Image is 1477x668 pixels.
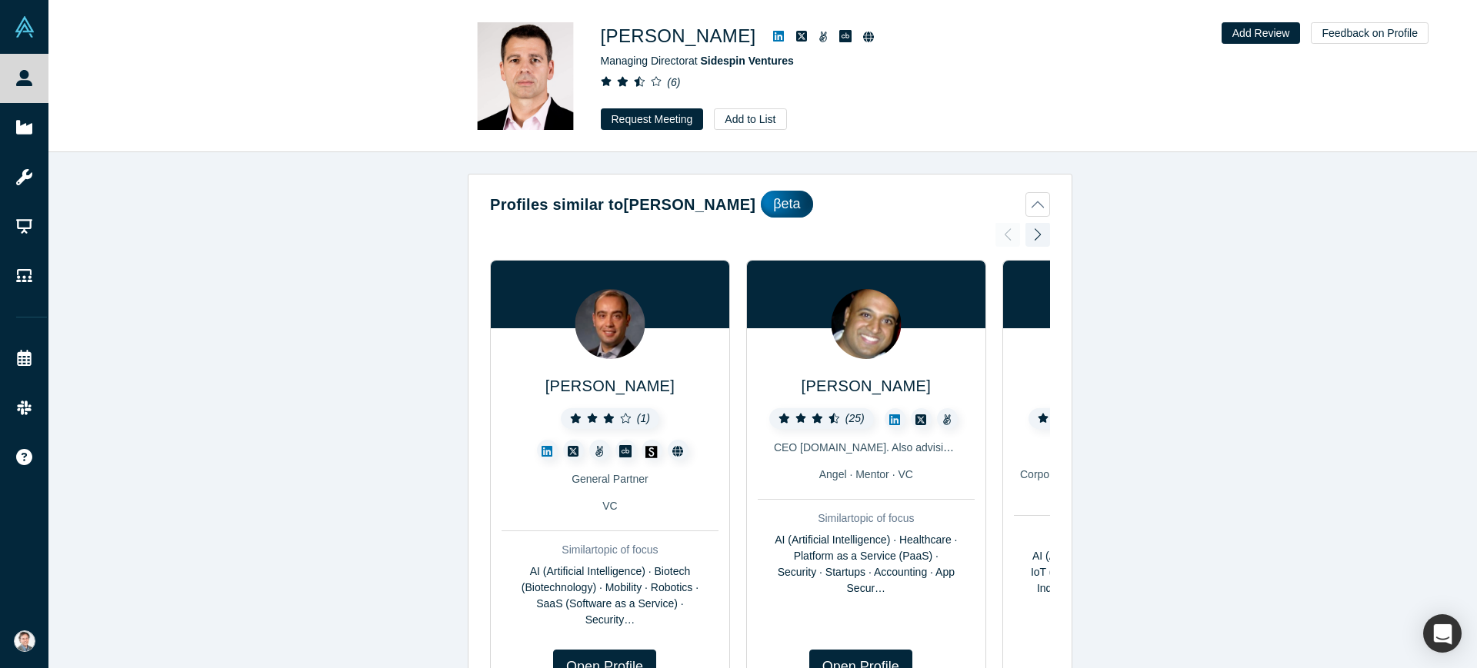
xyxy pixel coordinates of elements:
[637,412,650,424] i: ( 1 )
[502,542,718,558] div: Similar topic of focus
[700,55,793,67] a: Sidespin Ventures
[1311,22,1429,44] button: Feedback on Profile
[14,630,35,652] img: Andres Valdivieso's Account
[714,108,786,130] button: Add to List
[1222,22,1301,44] button: Add Review
[575,289,645,359] img: Baris Aksoy's Profile Image
[601,55,794,67] span: Managing Director at
[1014,548,1231,597] div: AI (Artificial Intelligence) · Enterprise · IoT (Internet of Things) · Smart Cities · Industrial ...
[758,467,975,483] div: Angel · Mentor · VC
[502,498,718,514] div: VC
[1014,467,1231,499] div: Corporate Innovator · Mentor · Angel · VC · Service Provider
[472,22,579,130] img: Istvan Jonyer's Profile Image
[1014,527,1231,543] div: Similar topic of focus
[14,16,35,38] img: Alchemist Vault Logo
[831,289,901,359] img: Ben Cherian's Profile Image
[845,412,865,424] i: ( 25 )
[802,377,931,394] a: [PERSON_NAME]
[758,532,975,597] div: AI (Artificial Intelligence) · Healthcare · Platform as a Service (PaaS) · Security · Startups · ...
[545,377,675,394] a: [PERSON_NAME]
[601,108,704,130] button: Request Meeting
[761,191,812,218] div: βeta
[572,473,648,485] span: General Partner
[758,510,975,527] div: Similar topic of focus
[667,76,680,88] i: ( 6 )
[774,441,1258,454] span: CEO [DOMAIN_NAME]. Also advising and investing. Previously w/ Red Hat, Inktank, DreamHost, etc.
[601,22,756,50] h1: [PERSON_NAME]
[490,193,755,216] h2: Profiles similar to [PERSON_NAME]
[502,563,718,628] div: AI (Artificial Intelligence) · Biotech (Biotechnology) · Mobility · Robotics · SaaS (Software as ...
[490,191,1050,218] button: Profiles similar to[PERSON_NAME]βeta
